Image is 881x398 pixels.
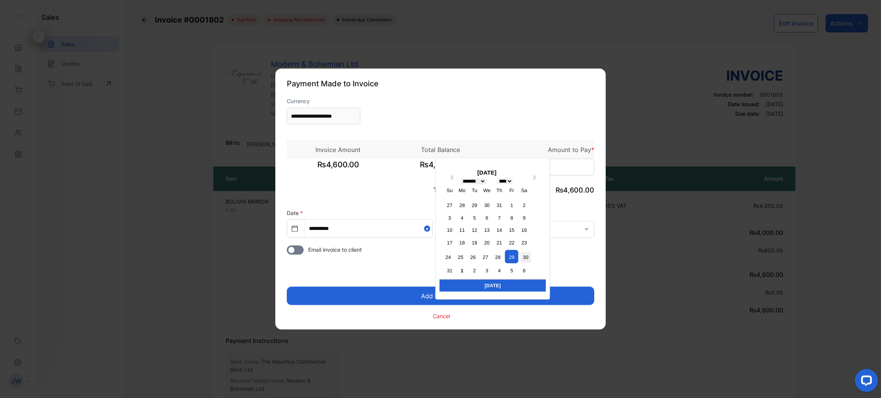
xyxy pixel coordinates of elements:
div: Choose Monday, July 28th, 2025 [457,201,467,211]
div: Choose Saturday, August 16th, 2025 [519,225,529,236]
button: Close [424,220,432,237]
div: Choose Thursday, August 28th, 2025 [493,252,503,263]
div: Choose Tuesday, August 19th, 2025 [469,238,480,248]
div: Choose Wednesday, August 6th, 2025 [482,213,492,223]
div: month 2025-08 [442,199,532,277]
label: Date [287,210,303,216]
div: [DATE] [439,168,534,177]
div: Choose Friday, August 15th, 2025 [507,225,517,236]
label: Currency [287,97,360,105]
div: Choose Saturday, August 30th, 2025 [520,252,531,263]
div: [DATE] [439,279,546,291]
div: Choose Tuesday, August 12th, 2025 [469,225,480,236]
div: Choose Saturday, August 2nd, 2025 [519,201,529,211]
iframe: LiveChat chat widget [849,366,881,398]
div: Choose Tuesday, August 5th, 2025 [469,213,480,223]
p: Total Paid (MUR) [389,185,492,195]
div: Choose Sunday, August 24th, 2025 [443,252,453,263]
div: Choose Wednesday, August 27th, 2025 [480,252,491,263]
button: Previous Month [445,173,457,186]
div: Choose Monday, August 4th, 2025 [457,213,467,223]
div: Fr [507,186,517,196]
div: Th [494,186,504,196]
div: Choose Thursday, August 21st, 2025 [494,238,504,248]
div: Choose Wednesday, September 3rd, 2025 [482,265,492,276]
div: Choose Saturday, August 9th, 2025 [519,213,529,223]
div: Choose Monday, August 11th, 2025 [457,225,467,236]
p: Invoice Amount [287,145,389,154]
div: Choose Tuesday, July 29th, 2025 [469,201,480,211]
div: Choose Sunday, August 3rd, 2025 [444,213,455,223]
p: Payment Made to Invoice [287,78,594,89]
div: Sa [519,186,529,196]
div: Choose Tuesday, September 2nd, 2025 [469,265,480,276]
div: Choose Thursday, August 7th, 2025 [494,213,504,223]
button: Next Month [529,173,541,186]
span: ₨4,600.00 [287,159,389,178]
div: Choose Wednesday, July 30th, 2025 [482,201,492,211]
div: Choose Monday, August 18th, 2025 [457,238,467,248]
span: ₨4,600.00 [556,186,594,194]
p: Cancel [433,312,450,320]
p: Total Balance [389,145,492,154]
p: Amount to Pay [492,145,594,154]
div: Choose Thursday, September 4th, 2025 [494,265,504,276]
div: Choose Thursday, August 14th, 2025 [494,225,504,236]
button: Add Payment [287,287,594,305]
div: Choose Monday, August 25th, 2025 [455,252,466,263]
div: Choose Friday, August 22nd, 2025 [507,238,517,248]
div: Choose Wednesday, August 20th, 2025 [482,238,492,248]
div: Choose Sunday, July 27th, 2025 [444,201,455,211]
div: Choose Sunday, August 31st, 2025 [444,265,455,276]
div: Tu [469,186,480,196]
div: Choose Friday, September 5th, 2025 [507,265,517,276]
div: Mo [457,186,467,196]
div: Choose Monday, September 1st, 2025 [457,265,467,276]
div: Choose Friday, August 1st, 2025 [507,201,517,211]
div: Choose Saturday, August 23rd, 2025 [519,238,529,248]
div: Choose Sunday, August 17th, 2025 [444,238,455,248]
div: Choose Thursday, July 31st, 2025 [494,201,504,211]
div: Choose Friday, August 29th, 2025 [505,250,519,264]
div: We [482,186,492,196]
span: ₨4,600.00 [389,159,492,178]
div: Choose Wednesday, August 13th, 2025 [482,225,492,236]
div: Choose Sunday, August 10th, 2025 [444,225,455,236]
span: Email invoice to client [308,246,362,254]
div: Choose Tuesday, August 26th, 2025 [468,252,478,263]
div: Choose Friday, August 8th, 2025 [507,213,517,223]
div: Choose Saturday, September 6th, 2025 [519,265,529,276]
div: Su [444,186,455,196]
